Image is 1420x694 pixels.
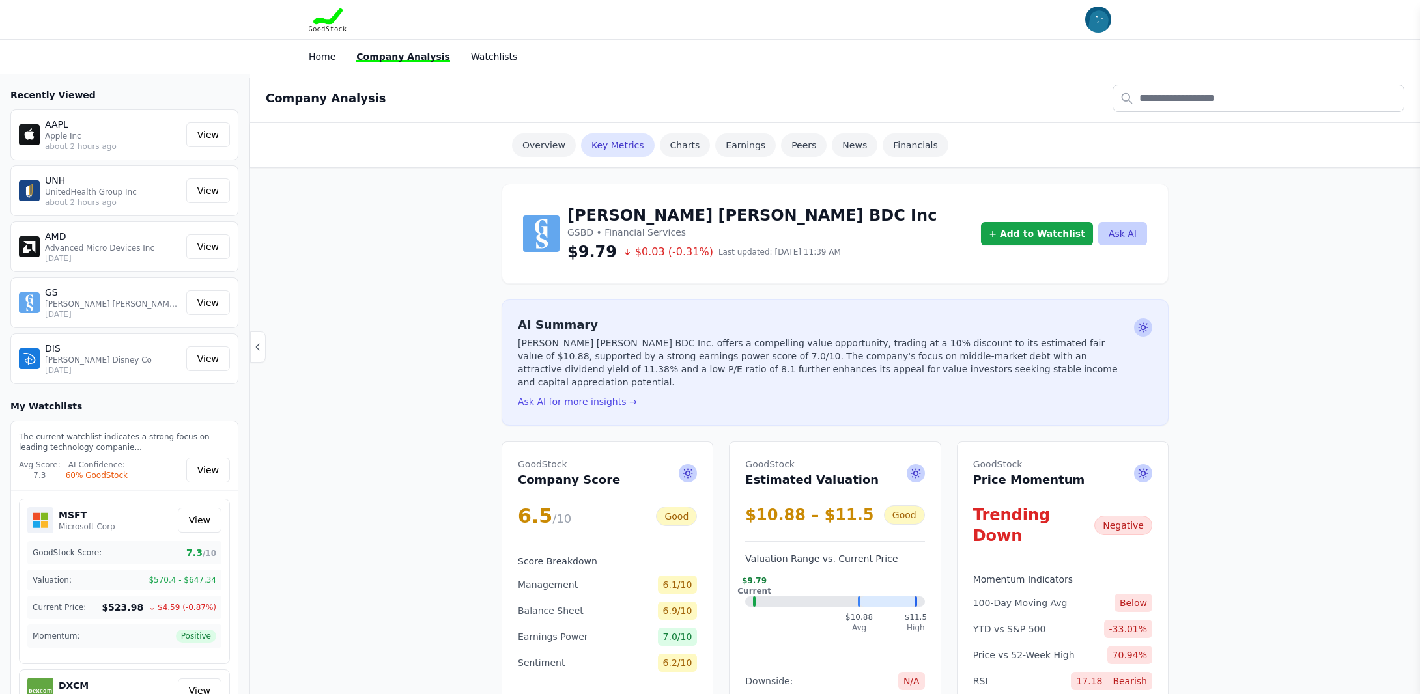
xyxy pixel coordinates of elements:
div: High [905,622,927,633]
img: invitee [1085,7,1111,33]
div: $10.88 [845,612,873,633]
span: Balance Sheet [518,604,584,617]
p: about 2 hours ago [45,141,181,152]
h2: AI Summary [518,316,1129,334]
span: Management [518,578,578,591]
img: MSFT [27,507,53,533]
span: $523.98 [102,601,143,614]
p: [DATE] [45,309,181,320]
p: The current watchlist indicates a strong focus on leading technology companie... [19,432,230,452]
div: 7.3 [19,470,61,480]
div: 6.5 [518,505,571,528]
div: $10.88 – $11.5 [745,505,873,525]
span: 7.0/10 [658,628,698,646]
p: about 2 hours ago [45,197,181,208]
p: [PERSON_NAME] Disney Co [45,355,181,365]
a: View [186,346,230,371]
h3: My Watchlists [10,400,82,413]
a: Key Metrics [581,133,655,157]
p: GS [45,286,181,299]
span: ↓ $4.59 (-0.87%) [149,602,216,613]
a: View [186,234,230,259]
a: Charts [660,133,711,157]
span: Current Price: [33,602,86,613]
h3: Recently Viewed [10,89,238,102]
img: GS [19,292,40,313]
a: Watchlists [471,51,517,62]
div: 60% GoodStock [66,470,128,480]
span: /10 [203,549,216,558]
h2: Company Analysis [266,89,386,107]
h3: Momentum Indicators [973,573,1152,586]
h3: Valuation Range vs. Current Price [745,552,924,565]
span: $9.79 [567,242,617,262]
a: Company Analysis [356,51,450,62]
p: GSBD • Financial Services [567,226,937,239]
p: [DATE] [45,253,181,264]
div: Good [884,505,925,525]
a: View [186,178,230,203]
button: Ask AI for more insights → [518,395,637,408]
p: [PERSON_NAME] [PERSON_NAME] Group Inc [45,299,181,309]
span: Downside: [745,674,793,687]
p: AMD [45,230,181,243]
span: GoodStock [973,458,1085,471]
button: Ask AI [1098,222,1147,245]
span: Momentum: [33,631,79,641]
p: DIS [45,342,181,355]
span: /10 [552,512,571,525]
a: View [186,290,230,315]
p: Microsoft Corp [59,521,115,532]
span: $570.4 - $647.34 [149,575,216,585]
span: 7.3 [186,546,216,559]
span: 6.1/10 [658,576,698,594]
div: $9.79 [737,576,771,596]
img: UNH [19,180,40,201]
a: Home [309,51,335,62]
div: Avg Score: [19,460,61,470]
span: 100-Day Moving Avg [973,596,1068,609]
button: + Add to Watchlist [981,222,1093,245]
span: GoodStock Score: [33,548,102,558]
span: YTD vs S&P 500 [973,622,1046,635]
span: $0.03 (-0.31%) [622,244,713,260]
img: DIS [19,348,40,369]
a: View [186,122,230,147]
div: AI Confidence: [66,460,128,470]
span: Ask AI [1134,318,1152,337]
img: Goodstock Logo [309,8,347,31]
span: -33.01% [1104,620,1152,638]
a: News [832,133,877,157]
p: Advanced Micro Devices Inc [45,243,181,253]
p: [DATE] [45,365,181,376]
a: View [178,508,221,533]
div: Negative [1094,516,1152,535]
span: GoodStock [518,458,620,471]
span: 17.18 – Bearish [1071,672,1152,690]
div: Avg [845,622,873,633]
span: 6.9/10 [658,602,698,620]
span: GoodStock [745,458,879,471]
div: $11.5 [905,612,927,633]
span: Sentiment [518,656,565,669]
span: 70.94% [1107,646,1152,664]
p: AAPL [45,118,181,131]
a: Overview [512,133,576,157]
img: AAPL [19,124,40,145]
p: [PERSON_NAME] [PERSON_NAME] BDC Inc. offers a compelling value opportunity, trading at a 10% disc... [518,337,1129,389]
span: N/A [898,672,925,690]
img: Goldman Sachs BDC Inc Logo [523,215,560,252]
span: 6.2/10 [658,654,698,672]
h5: DXCM [59,679,105,692]
a: Peers [781,133,827,157]
h2: Estimated Valuation [745,458,879,489]
div: Good [656,507,697,526]
a: Financials [883,133,948,157]
h5: MSFT [59,508,115,521]
span: Ask AI [1134,464,1152,482]
h2: Company Score [518,458,620,489]
h3: Score Breakdown [518,555,697,568]
p: UnitedHealth Group Inc [45,187,181,197]
p: Apple Inc [45,131,181,141]
div: Current [737,586,771,596]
